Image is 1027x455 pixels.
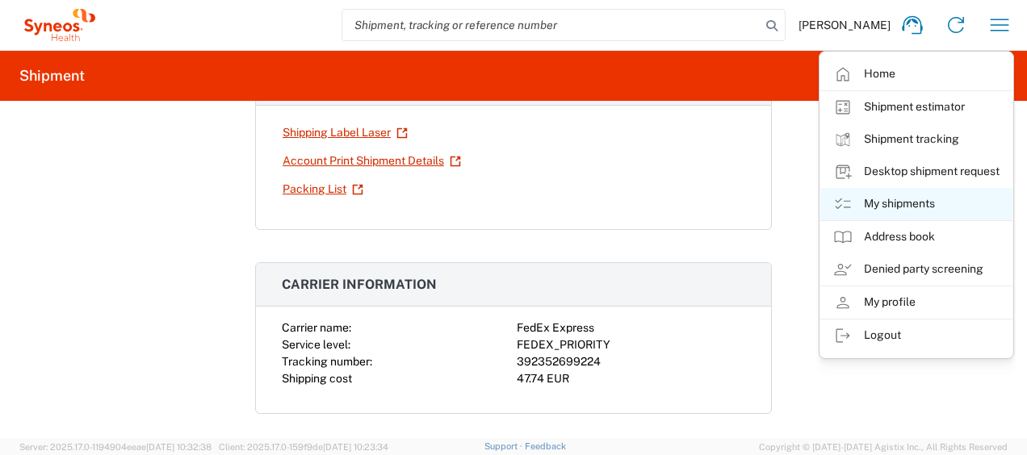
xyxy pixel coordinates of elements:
[517,319,745,336] div: FedEx Express
[282,175,364,203] a: Packing List
[19,442,212,452] span: Server: 2025.17.0-1194904eeae
[517,370,745,387] div: 47.74 EUR
[820,123,1012,156] a: Shipment tracking
[219,442,388,452] span: Client: 2025.17.0-159f9de
[820,286,1012,319] a: My profile
[820,188,1012,220] a: My shipments
[282,321,351,334] span: Carrier name:
[799,18,891,32] span: [PERSON_NAME]
[282,338,350,351] span: Service level:
[282,372,352,385] span: Shipping cost
[484,441,525,451] a: Support
[282,147,462,175] a: Account Print Shipment Details
[146,442,212,452] span: [DATE] 10:32:38
[323,442,388,452] span: [DATE] 10:23:34
[525,441,566,451] a: Feedback
[820,156,1012,188] a: Desktop shipment request
[517,353,745,370] div: 392352699224
[820,58,1012,90] a: Home
[342,10,761,40] input: Shipment, tracking or reference number
[282,355,372,368] span: Tracking number:
[517,336,745,353] div: FEDEX_PRIORITY
[820,319,1012,352] a: Logout
[19,66,85,86] h2: Shipment
[282,119,409,147] a: Shipping Label Laser
[820,91,1012,123] a: Shipment estimator
[282,277,437,292] span: Carrier information
[759,440,1008,454] span: Copyright © [DATE]-[DATE] Agistix Inc., All Rights Reserved
[820,253,1012,286] a: Denied party screening
[820,221,1012,253] a: Address book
